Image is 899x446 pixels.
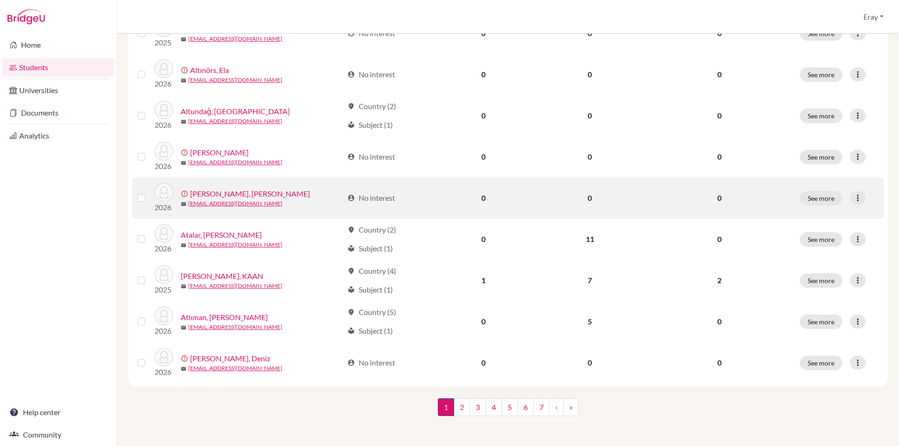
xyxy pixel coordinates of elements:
[535,177,644,219] td: 0
[535,54,644,95] td: 0
[155,284,173,295] p: 2025
[155,59,173,78] img: Altınörs, Ela
[535,136,644,177] td: 0
[347,284,393,295] div: Subject (1)
[800,273,842,288] button: See more
[800,314,842,329] button: See more
[533,398,550,416] a: 7
[347,265,396,277] div: Country (4)
[650,151,788,162] p: 0
[181,355,190,362] span: error_outline
[347,308,355,316] span: location_on
[347,71,355,78] span: account_circle
[438,398,579,424] nav: ...
[181,366,186,372] span: mail
[535,301,644,342] td: 5
[800,191,842,205] button: See more
[188,323,282,331] a: [EMAIL_ADDRESS][DOMAIN_NAME]
[432,54,535,95] td: 0
[155,265,173,284] img: ATASOY, KAAN
[155,224,173,243] img: Atalar, Arda Bartu
[155,243,173,254] p: 2026
[470,398,486,416] a: 3
[650,110,788,121] p: 0
[347,226,355,234] span: location_on
[181,37,186,42] span: mail
[438,398,454,416] span: 1
[155,142,173,161] img: Arslan, Derin
[155,307,173,325] img: Atlıman, Berk
[2,81,115,100] a: Universities
[181,271,263,282] a: [PERSON_NAME], KAAN
[347,69,395,80] div: No interest
[181,149,190,156] span: error_outline
[155,366,173,378] p: 2026
[535,260,644,301] td: 7
[432,301,535,342] td: 0
[155,78,173,89] p: 2026
[432,177,535,219] td: 0
[155,119,173,131] p: 2026
[181,325,186,330] span: mail
[800,150,842,164] button: See more
[181,66,190,74] span: error_outline
[181,284,186,289] span: mail
[188,364,282,373] a: [EMAIL_ADDRESS][DOMAIN_NAME]
[181,78,186,83] span: mail
[800,109,842,123] button: See more
[347,243,393,254] div: Subject (1)
[432,95,535,136] td: 0
[181,229,262,241] a: Atalar, [PERSON_NAME]
[535,95,644,136] td: 0
[188,199,282,208] a: [EMAIL_ADDRESS][DOMAIN_NAME]
[190,353,270,364] a: [PERSON_NAME], Deniz
[650,316,788,327] p: 0
[347,267,355,275] span: location_on
[347,192,395,204] div: No interest
[347,101,396,112] div: Country (2)
[188,35,282,43] a: [EMAIL_ADDRESS][DOMAIN_NAME]
[2,403,115,422] a: Help center
[155,348,173,366] img: Aybars, Deniz
[432,219,535,260] td: 0
[347,286,355,293] span: local_library
[2,36,115,54] a: Home
[181,106,290,117] a: Altundağ, [GEOGRAPHIC_DATA]
[190,188,310,199] a: [PERSON_NAME], [PERSON_NAME]
[7,9,45,24] img: Bridge-U
[535,342,644,383] td: 0
[190,65,229,76] a: Altınörs, Ela
[650,69,788,80] p: 0
[347,102,355,110] span: location_on
[2,425,115,444] a: Community
[155,202,173,213] p: 2026
[181,201,186,207] span: mail
[800,232,842,247] button: See more
[347,307,396,318] div: Country (5)
[155,101,173,119] img: Altundağ, Efe
[650,234,788,245] p: 0
[181,242,186,248] span: mail
[347,357,395,368] div: No interest
[188,158,282,167] a: [EMAIL_ADDRESS][DOMAIN_NAME]
[155,161,173,172] p: 2026
[454,398,470,416] a: 2
[486,398,502,416] a: 4
[432,136,535,177] td: 0
[347,194,355,202] span: account_circle
[517,398,534,416] a: 6
[650,192,788,204] p: 0
[188,76,282,84] a: [EMAIL_ADDRESS][DOMAIN_NAME]
[347,325,393,336] div: Subject (1)
[347,119,393,131] div: Subject (1)
[800,67,842,82] button: See more
[2,58,115,77] a: Students
[432,342,535,383] td: 0
[650,357,788,368] p: 0
[181,160,186,166] span: mail
[155,183,173,202] img: Aslan, Erk Arda
[188,241,282,249] a: [EMAIL_ADDRESS][DOMAIN_NAME]
[347,327,355,335] span: local_library
[432,260,535,301] td: 1
[501,398,518,416] a: 5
